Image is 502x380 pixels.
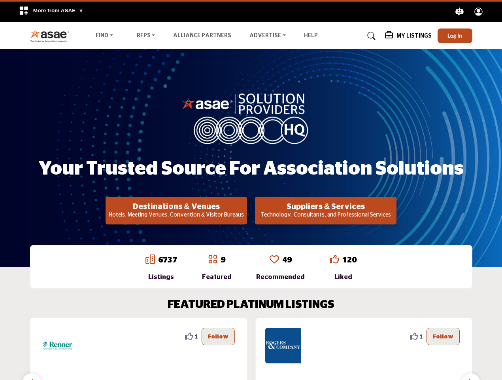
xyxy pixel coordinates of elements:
a: Advertise [244,30,291,42]
img: Renner and Company CPA PC [40,328,75,363]
i: Go to Liked [330,255,339,264]
p: Follow [433,332,453,341]
span: 1 [194,332,198,340]
span: More from ASAE [33,8,84,13]
a: 120 [342,256,357,264]
h5: My Listings [396,32,432,40]
a: 6737 [158,256,177,264]
a: Alliance Partners [173,33,231,38]
div: Recommended [256,272,305,282]
div: Featured [202,272,232,282]
a: 49 [282,256,292,264]
div: Liked [330,272,357,282]
p: Hotels, Meeting Venues, Convention & Visitor Bureaus [108,211,245,219]
h2: Destinations & Venues [108,202,245,211]
a: Go to Featured [208,255,217,266]
div: More from ASAE [14,2,89,22]
a: RFPs [131,30,161,42]
div: Listings [145,272,177,282]
button: Log In [438,28,472,43]
a: 9 [221,256,225,264]
button: Suppliers & Services Technology, Consultants, and Professional Services [255,197,396,224]
a: Search [360,30,381,42]
span: Log In [447,32,462,39]
h2: FEATURED PLATINUM LISTINGS [168,298,334,312]
a: Find [90,30,119,42]
img: image [182,91,320,144]
div: My Listings [385,31,432,41]
p: Technology, Consultants, and Professional Services [257,211,394,219]
h1: Your Trusted Source for Association Solutions [39,157,464,181]
button: Destinations & Venues Hotels, Meeting Venues, Convention & Visitor Bureaus [106,197,247,224]
a: Go to Recommended [270,255,279,266]
p: Follow [208,332,228,341]
h2: Suppliers & Services [257,202,394,211]
span: 1 [419,332,423,340]
a: Help [304,33,318,38]
img: Rogers & Company PLLC [265,328,301,363]
button: Follow [427,328,460,345]
button: Follow [202,328,235,345]
img: Site Logo [30,29,74,42]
